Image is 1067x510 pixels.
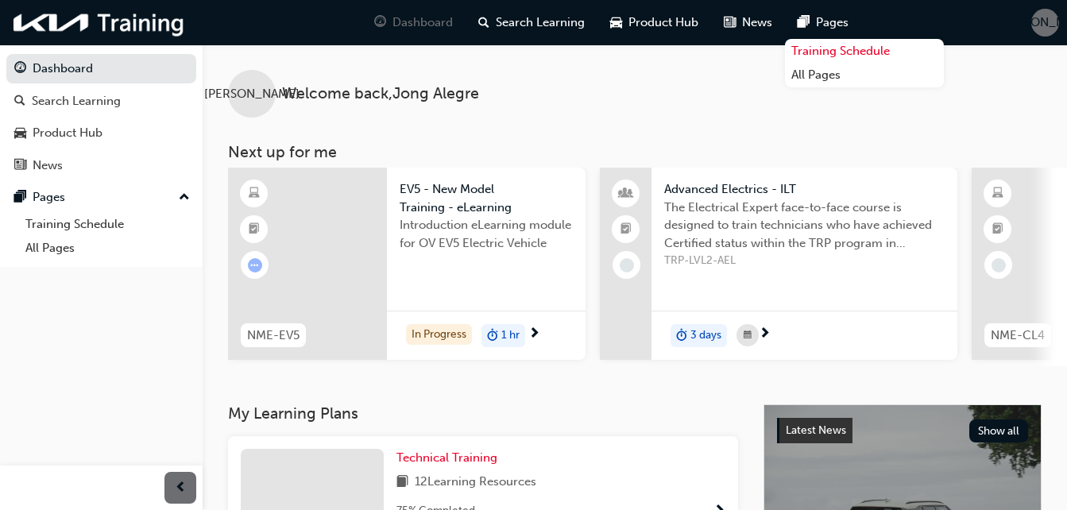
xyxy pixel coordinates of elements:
[249,219,260,240] span: booktick-icon
[744,326,752,346] span: calendar-icon
[374,13,386,33] span: guage-icon
[466,6,597,39] a: search-iconSearch Learning
[282,85,479,103] span: Welcome back , Jong Alegre
[628,14,698,32] span: Product Hub
[204,85,300,103] span: [PERSON_NAME]
[759,327,771,342] span: next-icon
[247,326,300,345] span: NME-EV5
[777,418,1028,443] a: Latest NewsShow all
[6,54,196,83] a: Dashboard
[724,13,736,33] span: news-icon
[14,191,26,205] span: pages-icon
[711,6,785,39] a: news-iconNews
[6,183,196,212] button: Pages
[8,6,191,39] img: kia-training
[396,473,408,493] span: book-icon
[14,126,26,141] span: car-icon
[992,219,1003,240] span: booktick-icon
[6,51,196,183] button: DashboardSearch LearningProduct HubNews
[785,39,944,64] a: Training Schedule
[969,419,1029,442] button: Show all
[249,184,260,204] span: learningResourceType_ELEARNING-icon
[816,14,849,32] span: Pages
[664,252,945,270] span: TRP-LVL2-AEL
[676,326,687,346] span: duration-icon
[991,326,1045,345] span: NME-CL4
[742,14,772,32] span: News
[6,118,196,148] a: Product Hub
[478,13,489,33] span: search-icon
[600,168,957,360] a: Advanced Electrics - ILTThe Electrical Expert face-to-face course is designed to train technician...
[610,13,622,33] span: car-icon
[798,13,810,33] span: pages-icon
[179,187,190,208] span: up-icon
[785,6,861,39] a: pages-iconPages
[992,258,1006,272] span: learningRecordVerb_NONE-icon
[664,180,945,199] span: Advanced Electrics - ILT
[228,404,738,423] h3: My Learning Plans
[992,184,1003,204] span: learningResourceType_ELEARNING-icon
[33,156,63,175] div: News
[248,258,262,272] span: learningRecordVerb_ATTEMPT-icon
[786,423,846,437] span: Latest News
[396,449,504,467] a: Technical Training
[785,63,944,87] a: All Pages
[400,216,573,252] span: Introduction eLearning module for OV EV5 Electric Vehicle
[664,199,945,253] span: The Electrical Expert face-to-face course is designed to train technicians who have achieved Cert...
[496,14,585,32] span: Search Learning
[33,188,65,207] div: Pages
[6,151,196,180] a: News
[400,180,573,216] span: EV5 - New Model Training - eLearning
[14,62,26,76] span: guage-icon
[175,478,187,498] span: prev-icon
[33,124,102,142] div: Product Hub
[14,95,25,109] span: search-icon
[620,184,632,204] span: people-icon
[203,143,1067,161] h3: Next up for me
[620,219,632,240] span: booktick-icon
[228,168,586,360] a: NME-EV5EV5 - New Model Training - eLearningIntroduction eLearning module for OV EV5 Electric Vehi...
[620,258,634,272] span: learningRecordVerb_NONE-icon
[19,236,196,261] a: All Pages
[19,212,196,237] a: Training Schedule
[14,159,26,173] span: news-icon
[32,92,121,110] div: Search Learning
[6,87,196,116] a: Search Learning
[361,6,466,39] a: guage-iconDashboard
[501,326,520,345] span: 1 hr
[487,326,498,346] span: duration-icon
[406,324,472,346] div: In Progress
[392,14,453,32] span: Dashboard
[528,327,540,342] span: next-icon
[415,473,536,493] span: 12 Learning Resources
[396,450,497,465] span: Technical Training
[1031,9,1059,37] button: [PERSON_NAME]
[597,6,711,39] a: car-iconProduct Hub
[690,326,721,345] span: 3 days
